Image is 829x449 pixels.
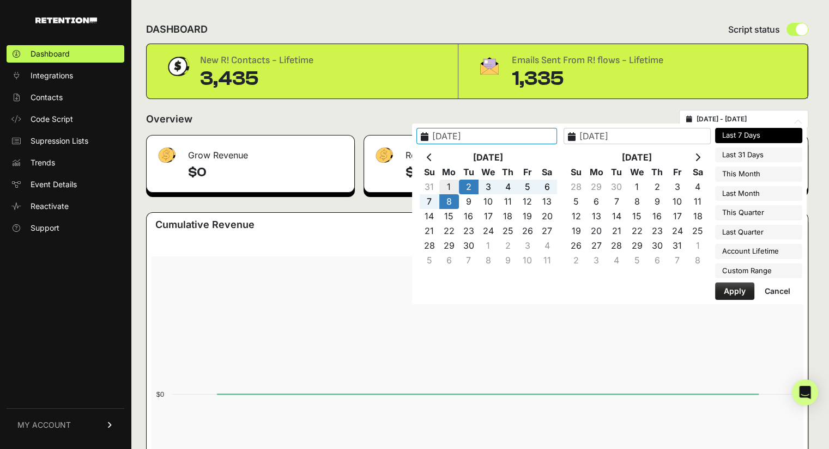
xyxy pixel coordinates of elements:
td: 24 [479,224,498,238]
div: New R! Contacts - Lifetime [200,53,313,68]
td: 27 [537,224,557,238]
a: Trends [7,154,124,171]
div: Open Intercom Messenger [792,379,818,405]
text: $0 [156,390,164,398]
td: 20 [537,209,557,224]
th: Su [566,165,586,180]
td: 26 [566,238,586,253]
a: Support [7,219,124,237]
img: Retention.com [35,17,97,23]
th: Tu [607,165,627,180]
li: Last 7 Days [715,128,802,143]
td: 13 [586,209,607,224]
td: 21 [607,224,627,238]
td: 5 [518,180,537,194]
td: 1 [627,180,647,194]
td: 5 [420,253,439,268]
div: Reclaim Revenue [364,136,582,168]
td: 11 [537,253,557,268]
th: Fr [518,165,537,180]
td: 1 [687,238,707,253]
button: Cancel [756,282,799,300]
th: Su [420,165,439,180]
li: This Month [715,167,802,182]
img: fa-dollar-13500eef13a19c4ab2b9ed9ad552e47b0d9fc28b02b83b90ba0e00f96d6372e9.png [155,145,177,166]
td: 26 [518,224,537,238]
a: MY ACCOUNT [7,408,124,441]
th: [DATE] [586,150,688,165]
td: 7 [459,253,479,268]
td: 4 [537,238,557,253]
th: Fr [667,165,687,180]
span: MY ACCOUNT [17,420,71,430]
td: 16 [647,209,667,224]
th: Th [647,165,667,180]
td: 2 [459,180,479,194]
td: 31 [420,180,439,194]
td: 18 [687,209,707,224]
td: 30 [647,238,667,253]
span: Dashboard [31,48,70,59]
h3: Cumulative Revenue [155,217,255,232]
td: 22 [627,224,647,238]
span: Contacts [31,92,63,103]
img: fa-envelope-19ae18322b30453b285274b1b8af3d052b27d846a4fbe8435d1a52b978f639a2.png [476,53,503,79]
td: 22 [439,224,459,238]
a: Code Script [7,110,124,128]
td: 6 [586,194,607,209]
li: Last Quarter [715,225,802,240]
td: 3 [479,180,498,194]
td: 4 [687,180,707,194]
td: 25 [498,224,518,238]
li: Last Month [715,186,802,201]
td: 6 [647,253,667,268]
li: Last 31 Days [715,147,802,163]
td: 30 [607,180,627,194]
td: 10 [479,194,498,209]
td: 28 [566,180,586,194]
td: 12 [518,194,537,209]
td: 19 [518,209,537,224]
button: Apply [715,282,754,300]
td: 10 [667,194,687,209]
a: Contacts [7,89,124,106]
span: Trends [31,157,55,168]
th: Mo [439,165,459,180]
td: 30 [459,238,479,253]
td: 4 [607,253,627,268]
td: 6 [537,180,557,194]
td: 20 [586,224,607,238]
td: 25 [687,224,707,238]
td: 29 [627,238,647,253]
td: 3 [518,238,537,253]
td: 7 [667,253,687,268]
td: 17 [667,209,687,224]
td: 8 [479,253,498,268]
li: This Quarter [715,205,802,220]
th: Sa [687,165,707,180]
img: fa-dollar-13500eef13a19c4ab2b9ed9ad552e47b0d9fc28b02b83b90ba0e00f96d6372e9.png [373,145,395,166]
td: 21 [420,224,439,238]
div: 1,335 [512,68,663,90]
td: 23 [647,224,667,238]
td: 14 [420,209,439,224]
td: 16 [459,209,479,224]
span: Supression Lists [31,136,88,146]
td: 8 [439,194,459,209]
div: 3,435 [200,68,313,90]
td: 10 [518,253,537,268]
td: 17 [479,209,498,224]
td: 11 [687,194,707,209]
a: Reactivate [7,198,124,215]
td: 8 [687,253,707,268]
td: 31 [667,238,687,253]
td: 18 [498,209,518,224]
h2: DASHBOARD [146,22,208,37]
th: [DATE] [439,150,537,165]
th: Tu [459,165,479,180]
span: Reactivate [31,201,69,212]
h4: $0 [406,164,573,181]
span: Script status [728,23,780,36]
td: 29 [439,238,459,253]
div: Emails Sent From R! flows - Lifetime [512,53,663,68]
